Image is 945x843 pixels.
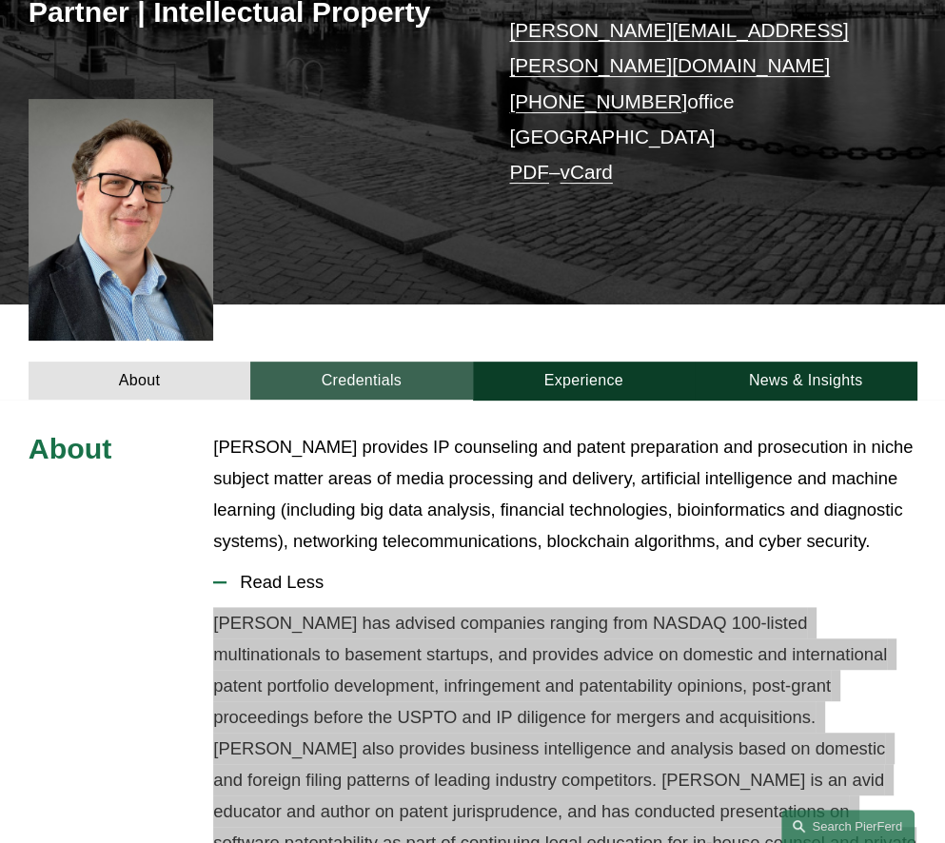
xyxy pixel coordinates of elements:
button: Read Less [213,558,916,607]
a: Experience [473,362,695,400]
p: [PERSON_NAME] provides IP counseling and patent preparation and prosecution in niche subject matt... [213,431,916,557]
p: office [GEOGRAPHIC_DATA] – [509,12,879,190]
a: PDF [509,161,549,183]
a: Search this site [781,810,915,843]
span: Read Less [226,572,916,593]
a: [PERSON_NAME][EMAIL_ADDRESS][PERSON_NAME][DOMAIN_NAME] [509,19,848,76]
a: [PHONE_NUMBER] [509,90,687,112]
a: vCard [560,161,612,183]
a: Credentials [250,362,472,400]
span: About [29,433,111,464]
a: News & Insights [695,362,916,400]
a: About [29,362,250,400]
